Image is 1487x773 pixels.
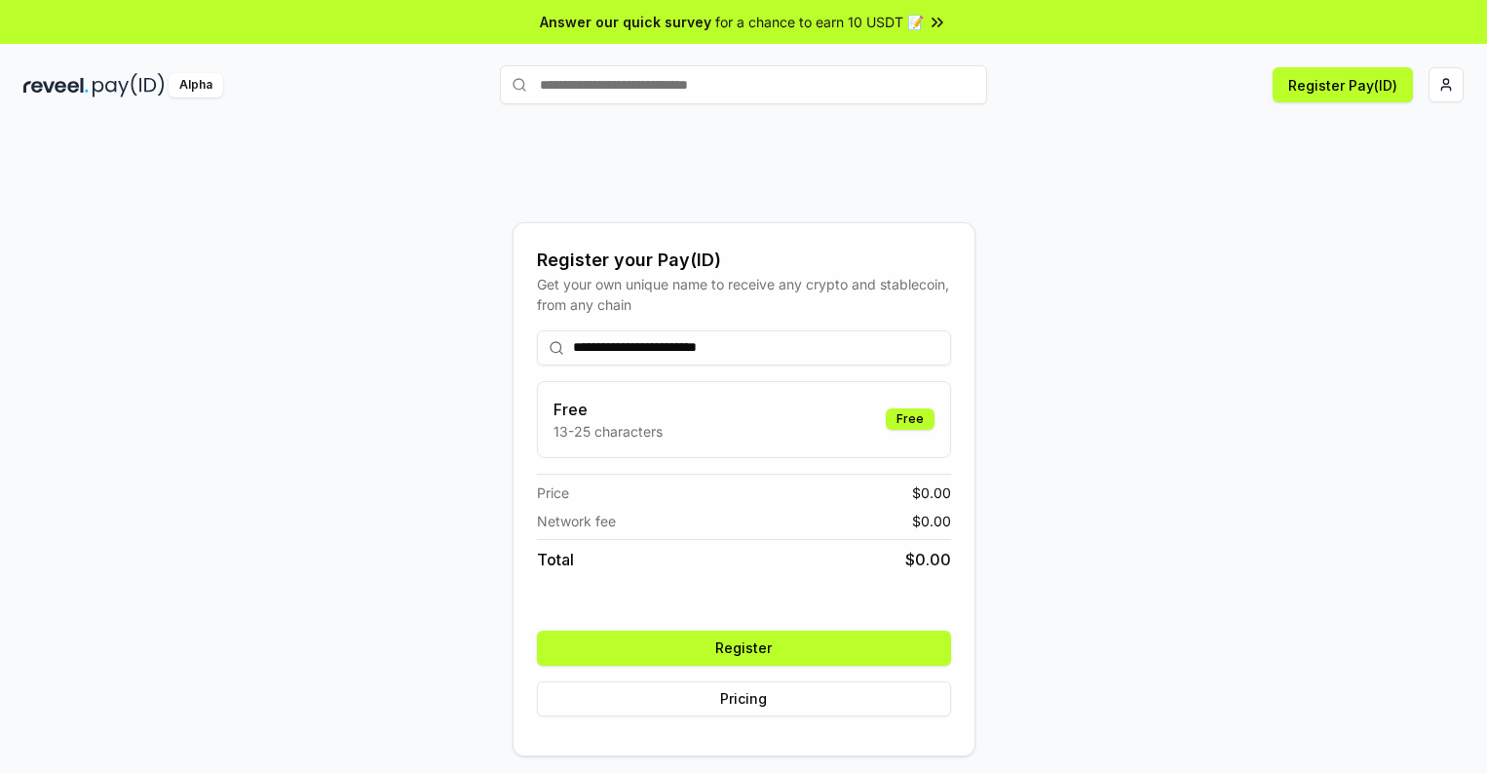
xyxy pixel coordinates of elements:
[169,73,223,97] div: Alpha
[537,631,951,666] button: Register
[93,73,165,97] img: pay_id
[537,247,951,274] div: Register your Pay(ID)
[537,511,616,531] span: Network fee
[715,12,924,32] span: for a chance to earn 10 USDT 📝
[553,421,663,442] p: 13-25 characters
[537,274,951,315] div: Get your own unique name to receive any crypto and stablecoin, from any chain
[553,398,663,421] h3: Free
[537,548,574,571] span: Total
[537,483,569,503] span: Price
[540,12,711,32] span: Answer our quick survey
[23,73,89,97] img: reveel_dark
[912,483,951,503] span: $ 0.00
[886,408,934,430] div: Free
[1273,67,1413,102] button: Register Pay(ID)
[905,548,951,571] span: $ 0.00
[912,511,951,531] span: $ 0.00
[537,681,951,716] button: Pricing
